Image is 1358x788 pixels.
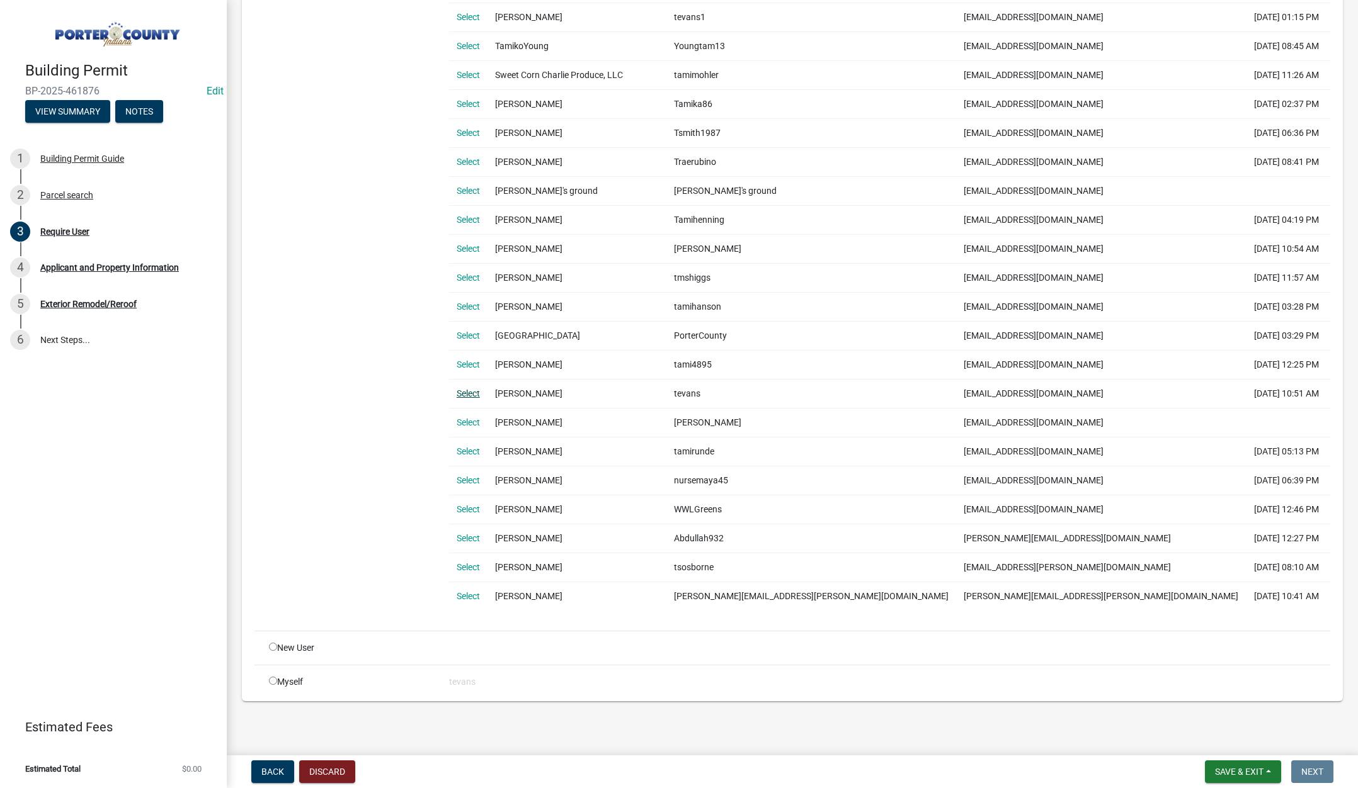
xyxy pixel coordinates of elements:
[488,89,666,118] td: [PERSON_NAME]
[956,582,1246,611] td: [PERSON_NAME][EMAIL_ADDRESS][PERSON_NAME][DOMAIN_NAME]
[457,533,480,543] a: Select
[666,524,956,553] td: Abdullah932
[182,765,202,773] span: $0.00
[666,553,956,582] td: tsosborne
[40,263,179,272] div: Applicant and Property Information
[488,292,666,321] td: [PERSON_NAME]
[956,292,1246,321] td: [EMAIL_ADDRESS][DOMAIN_NAME]
[666,205,956,234] td: Tamihenning
[1215,767,1264,777] span: Save & Exit
[1247,466,1330,495] td: [DATE] 06:39 PM
[1301,767,1323,777] span: Next
[956,495,1246,524] td: [EMAIL_ADDRESS][DOMAIN_NAME]
[666,147,956,176] td: Traerubino
[666,321,956,350] td: PorterCounty
[488,495,666,524] td: [PERSON_NAME]
[1247,89,1330,118] td: [DATE] 02:37 PM
[457,157,480,167] a: Select
[666,263,956,292] td: tmshiggs
[666,350,956,379] td: tami4895
[457,70,480,80] a: Select
[1247,321,1330,350] td: [DATE] 03:29 PM
[956,437,1246,466] td: [EMAIL_ADDRESS][DOMAIN_NAME]
[488,524,666,553] td: [PERSON_NAME]
[666,466,956,495] td: nursemaya45
[488,408,666,437] td: [PERSON_NAME]
[1247,524,1330,553] td: [DATE] 12:27 PM
[956,263,1246,292] td: [EMAIL_ADDRESS][DOMAIN_NAME]
[666,292,956,321] td: tamihanson
[488,553,666,582] td: [PERSON_NAME]
[1247,31,1330,60] td: [DATE] 08:45 AM
[40,227,89,236] div: Require User
[1247,437,1330,466] td: [DATE] 05:13 PM
[666,408,956,437] td: [PERSON_NAME]
[457,446,480,456] a: Select
[457,186,480,196] a: Select
[457,330,480,341] a: Select
[115,107,163,117] wm-modal-confirm: Notes
[956,321,1246,350] td: [EMAIL_ADDRESS][DOMAIN_NAME]
[666,582,956,611] td: [PERSON_NAME][EMAIL_ADDRESS][PERSON_NAME][DOMAIN_NAME]
[457,562,480,572] a: Select
[1291,760,1333,783] button: Next
[1247,350,1330,379] td: [DATE] 12:25 PM
[10,294,30,314] div: 5
[10,257,30,278] div: 4
[1247,292,1330,321] td: [DATE] 03:28 PM
[666,118,956,147] td: Tsmith1987
[488,234,666,263] td: [PERSON_NAME]
[457,388,480,398] a: Select
[488,147,666,176] td: [PERSON_NAME]
[251,760,294,783] button: Back
[1247,3,1330,31] td: [DATE] 01:15 PM
[40,300,137,308] div: Exterior Remodel/Reroof
[299,760,355,783] button: Discard
[956,31,1246,60] td: [EMAIL_ADDRESS][DOMAIN_NAME]
[956,350,1246,379] td: [EMAIL_ADDRESS][DOMAIN_NAME]
[10,330,30,350] div: 6
[956,176,1246,205] td: [EMAIL_ADDRESS][DOMAIN_NAME]
[956,60,1246,89] td: [EMAIL_ADDRESS][DOMAIN_NAME]
[457,475,480,485] a: Select
[457,301,480,312] a: Select
[457,417,480,427] a: Select
[956,524,1246,553] td: [PERSON_NAME][EMAIL_ADDRESS][DOMAIN_NAME]
[956,147,1246,176] td: [EMAIL_ADDRESS][DOMAIN_NAME]
[1247,582,1330,611] td: [DATE] 10:41 AM
[666,495,956,524] td: WWLGreens
[260,675,440,689] div: Myself
[25,100,110,123] button: View Summary
[457,244,480,254] a: Select
[1247,147,1330,176] td: [DATE] 08:41 PM
[207,85,224,97] wm-modal-confirm: Edit Application Number
[115,100,163,123] button: Notes
[260,641,440,655] div: New User
[956,89,1246,118] td: [EMAIL_ADDRESS][DOMAIN_NAME]
[666,60,956,89] td: tamimohler
[666,176,956,205] td: [PERSON_NAME]'s ground
[207,85,224,97] a: Edit
[1247,495,1330,524] td: [DATE] 12:46 PM
[956,379,1246,408] td: [EMAIL_ADDRESS][DOMAIN_NAME]
[457,99,480,109] a: Select
[1205,760,1281,783] button: Save & Exit
[10,714,207,740] a: Estimated Fees
[488,437,666,466] td: [PERSON_NAME]
[956,205,1246,234] td: [EMAIL_ADDRESS][DOMAIN_NAME]
[1247,118,1330,147] td: [DATE] 06:36 PM
[1247,379,1330,408] td: [DATE] 10:51 AM
[457,591,480,601] a: Select
[1247,553,1330,582] td: [DATE] 08:10 AM
[25,85,202,97] span: BP-2025-461876
[10,149,30,169] div: 1
[261,767,284,777] span: Back
[457,128,480,138] a: Select
[10,185,30,205] div: 2
[488,263,666,292] td: [PERSON_NAME]
[488,31,666,60] td: TamikoYoung
[666,234,956,263] td: [PERSON_NAME]
[1247,234,1330,263] td: [DATE] 10:54 AM
[956,234,1246,263] td: [EMAIL_ADDRESS][DOMAIN_NAME]
[40,191,93,200] div: Parcel search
